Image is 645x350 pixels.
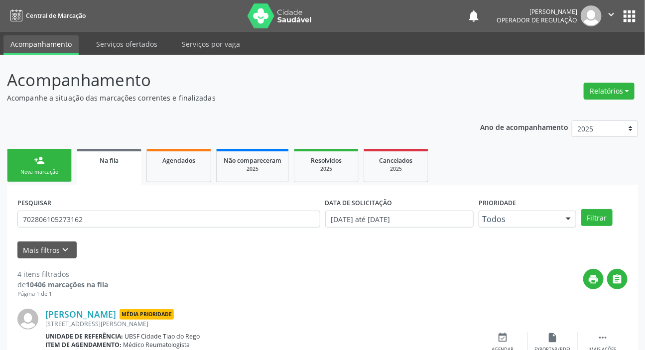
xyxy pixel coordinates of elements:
[162,156,195,165] span: Agendados
[224,156,281,165] span: Não compareceram
[17,309,38,330] img: img
[588,274,599,285] i: print
[89,35,164,53] a: Serviços ofertados
[45,309,116,320] a: [PERSON_NAME]
[380,156,413,165] span: Cancelados
[325,195,392,211] label: DATA DE SOLICITAÇÃO
[224,165,281,173] div: 2025
[14,168,64,176] div: Nova marcação
[497,16,577,24] span: Operador de regulação
[607,269,628,289] button: 
[612,274,623,285] i: 
[621,7,638,25] button: apps
[7,7,86,24] a: Central de Marcação
[124,341,190,349] span: Médico Reumatologista
[597,332,608,343] i: 
[584,83,635,100] button: Relatórios
[371,165,421,173] div: 2025
[100,156,119,165] span: Na fila
[125,332,200,341] span: UBSF Cidade Tiao do Rego
[467,9,481,23] button: notifications
[34,155,45,166] div: person_add
[17,290,108,298] div: Página 1 de 1
[45,341,122,349] b: Item de agendamento:
[17,279,108,290] div: de
[482,214,556,224] span: Todos
[7,93,449,103] p: Acompanhe a situação das marcações correntes e finalizadas
[606,9,617,20] i: 
[3,35,79,55] a: Acompanhamento
[547,332,558,343] i: insert_drive_file
[26,11,86,20] span: Central de Marcação
[45,332,123,341] b: Unidade de referência:
[311,156,342,165] span: Resolvidos
[480,120,568,133] p: Ano de acompanhamento
[60,244,71,255] i: keyboard_arrow_down
[17,195,51,211] label: PESQUISAR
[498,332,509,343] i: event_available
[45,320,478,328] div: [STREET_ADDRESS][PERSON_NAME]
[583,269,604,289] button: print
[602,5,621,26] button: 
[301,165,351,173] div: 2025
[17,269,108,279] div: 4 itens filtrados
[26,280,108,289] strong: 10406 marcações na fila
[120,309,174,320] span: Média Prioridade
[325,211,474,228] input: Selecione um intervalo
[497,7,577,16] div: [PERSON_NAME]
[581,209,613,226] button: Filtrar
[175,35,247,53] a: Serviços por vaga
[479,195,516,211] label: Prioridade
[7,68,449,93] p: Acompanhamento
[581,5,602,26] img: img
[17,241,77,259] button: Mais filtroskeyboard_arrow_down
[17,211,320,228] input: Nome, CNS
